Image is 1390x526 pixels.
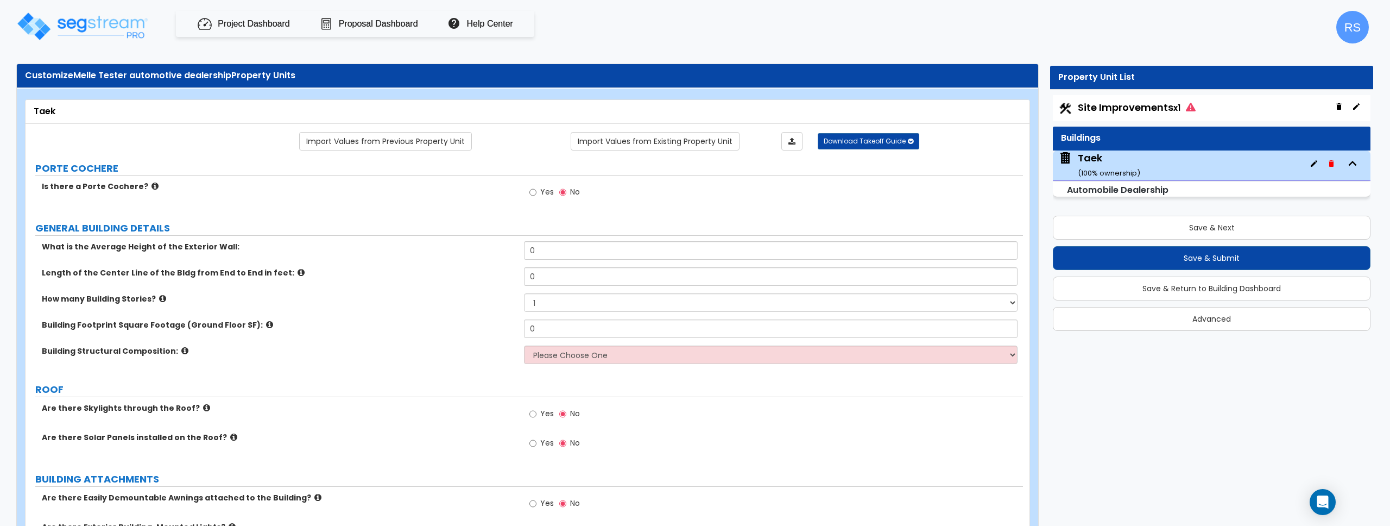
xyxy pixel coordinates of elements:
[559,186,566,198] input: No
[1053,277,1370,300] button: Save & Return to Building Dashboard
[314,493,321,502] i: click for more info!
[824,136,906,146] span: Download Takeoff Guide
[42,267,516,278] label: Length of the Center Line of the Bldg from End to End in feet:
[42,181,516,192] label: Is there a Porte Cochere?
[25,70,1030,82] div: Customize Property Units
[181,347,188,355] i: click for more info!
[570,186,580,197] span: No
[529,186,536,198] input: Yes
[1310,489,1336,515] div: Open Intercom Messenger
[218,18,290,29] a: Project Dashboard
[1058,151,1140,179] span: Taek
[35,221,1023,235] label: GENERAL BUILDING DETAILS
[1053,246,1370,270] button: Save & Submit
[781,132,803,151] a: Import the dynamic attributes value through Excel sheet
[467,18,513,30] a: Help Center
[266,321,273,329] i: click for more info!
[540,498,554,509] span: Yes
[1173,102,1180,114] small: x1
[540,437,554,448] span: Yes
[1058,151,1072,165] img: building.svg
[1078,168,1140,178] small: ( 100 % ownership)
[559,498,566,510] input: No
[73,69,231,82] span: Melle Tester automotive dealership
[1078,101,1196,114] span: Site Improvements
[1061,132,1362,145] div: Buildings
[203,404,210,412] i: click for more info!
[571,132,740,151] a: Import the dynamic attribute values from existing properties.
[42,241,516,252] label: What is the Average Height of the Exterior Wall:
[35,472,1023,486] label: BUILDING ATTACHMENTS
[1053,307,1370,331] button: Advanced
[559,437,566,449] input: No
[559,408,566,420] input: No
[42,492,516,503] label: Are there Easily Demountable Awnings attached to the Building?
[529,408,536,420] input: Yes
[818,133,919,149] button: Download Takeoff Guide
[1058,102,1072,116] img: Construction.png
[35,161,1023,176] label: PORTE COCHERE
[42,346,516,356] label: Building Structural Composition:
[540,408,554,419] span: Yes
[570,498,580,509] span: No
[42,432,516,443] label: Are there Solar Panels installed on the Roof?
[151,182,159,190] i: click for more info!
[570,437,580,448] span: No
[159,295,166,303] i: click for more info!
[540,186,554,197] span: Yes
[299,132,472,151] a: Import the dynamic attribute values from previous properties.
[1067,184,1168,196] small: Automobile Dealership
[42,403,516,414] label: Are there Skylights through the Roof?
[529,437,536,449] input: Yes
[339,18,418,29] a: Proposal Dashboard
[42,293,516,304] label: How many Building Stories?
[34,105,1021,118] div: Taek
[1336,11,1369,43] span: RS
[570,408,580,419] span: No
[42,320,516,330] label: Building Footprint Square Footage (Ground Floor SF):
[1078,151,1140,179] div: Taek
[230,433,237,441] i: click for more info!
[529,498,536,510] input: Yes
[1058,71,1365,84] div: Property Unit List
[1053,216,1370,240] button: Save & Next
[35,383,1023,397] label: ROOF
[16,11,149,42] img: Logo
[298,268,305,277] i: click for more info!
